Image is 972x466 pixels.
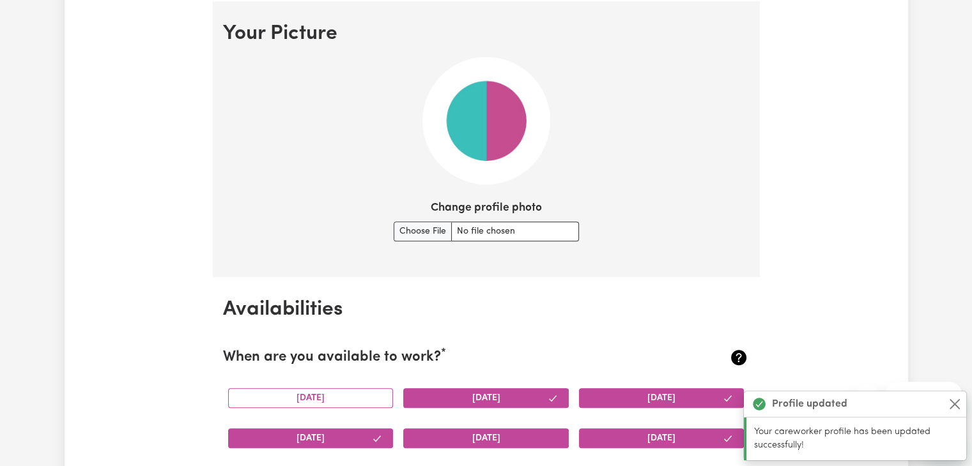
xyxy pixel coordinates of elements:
[947,396,962,412] button: Close
[579,388,744,408] button: [DATE]
[772,396,847,412] strong: Profile updated
[854,384,880,410] iframe: Close message
[228,388,394,408] button: [DATE]
[403,428,569,448] button: [DATE]
[223,349,662,366] h2: When are you available to work?
[8,9,77,19] span: Need any help?
[885,382,962,410] iframe: Message from company
[228,428,394,448] button: [DATE]
[754,425,959,453] p: Your careworker profile has been updated successfully!
[223,297,750,322] h2: Availabilities
[579,428,744,448] button: [DATE]
[431,200,542,216] label: Change profile photo
[403,388,569,408] button: [DATE]
[422,57,550,184] img: Your default profile image
[223,22,750,46] h2: Your Picture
